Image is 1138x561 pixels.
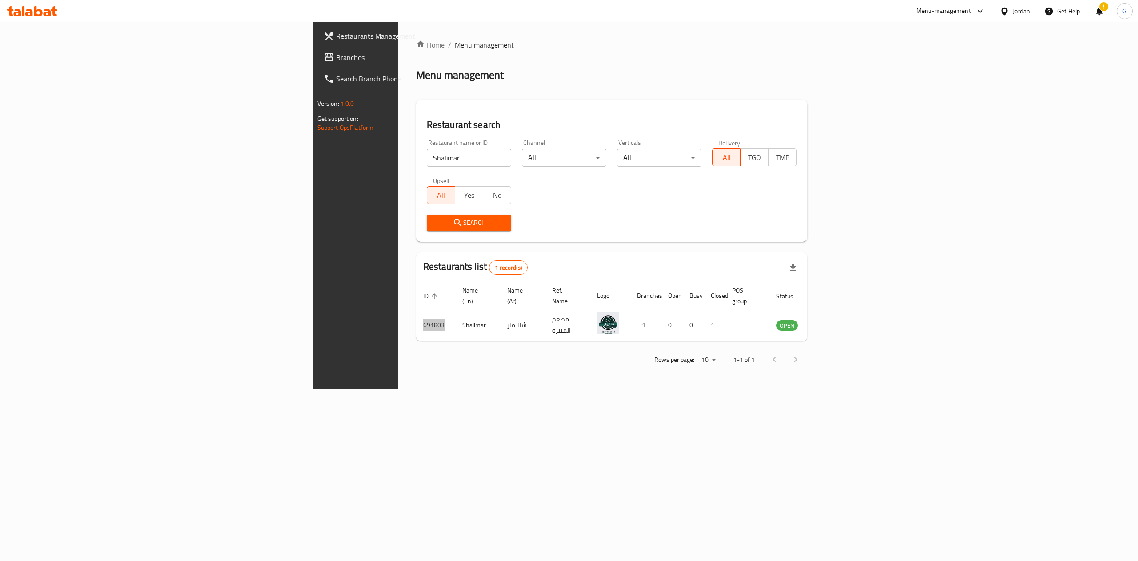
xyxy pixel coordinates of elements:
th: Branches [630,282,661,309]
div: Total records count [489,260,528,275]
button: No [483,186,511,204]
span: Ref. Name [552,285,579,306]
div: Menu-management [916,6,971,16]
span: 1 record(s) [489,264,527,272]
span: Yes [459,189,480,202]
div: Jordan [1013,6,1030,16]
button: TMP [768,148,797,166]
a: Branches [317,47,503,68]
div: All [617,149,701,167]
td: 0 [661,309,682,341]
span: Name (Ar) [507,285,534,306]
p: Rows per page: [654,354,694,365]
h2: Restaurants list [423,260,528,275]
span: 1.0.0 [341,98,354,109]
a: Search Branch Phone [317,68,503,89]
td: 1 [704,309,725,341]
span: Branches [336,52,496,63]
span: G [1122,6,1126,16]
label: Upsell [433,177,449,184]
div: Rows per page: [698,353,719,367]
span: TMP [772,151,793,164]
a: Restaurants Management [317,25,503,47]
button: Yes [455,186,483,204]
div: All [522,149,606,167]
nav: breadcrumb [416,40,808,50]
input: Search for restaurant name or ID.. [427,149,511,167]
span: ID [423,291,440,301]
div: Export file [782,257,804,278]
span: All [431,189,452,202]
a: Support.OpsPlatform [317,122,374,133]
span: POS group [732,285,758,306]
th: Logo [590,282,630,309]
span: Status [776,291,805,301]
table: enhanced table [416,282,846,341]
span: All [716,151,737,164]
div: OPEN [776,320,798,331]
label: Delivery [718,140,741,146]
button: All [427,186,455,204]
button: TGO [740,148,769,166]
td: 0 [682,309,704,341]
td: شاليمار [500,309,545,341]
span: OPEN [776,321,798,331]
span: Restaurants Management [336,31,496,41]
td: 1 [630,309,661,341]
th: Closed [704,282,725,309]
td: مطعم المنيرة [545,309,590,341]
button: Search [427,215,511,231]
span: Get support on: [317,113,358,124]
th: Busy [682,282,704,309]
span: Search [434,217,504,228]
span: Version: [317,98,339,109]
img: Shalimar [597,312,619,334]
span: Name (En) [462,285,489,306]
span: TGO [744,151,765,164]
button: All [712,148,741,166]
span: Search Branch Phone [336,73,496,84]
span: No [487,189,508,202]
th: Open [661,282,682,309]
p: 1-1 of 1 [733,354,755,365]
h2: Restaurant search [427,118,797,132]
h2: Menu management [416,68,504,82]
